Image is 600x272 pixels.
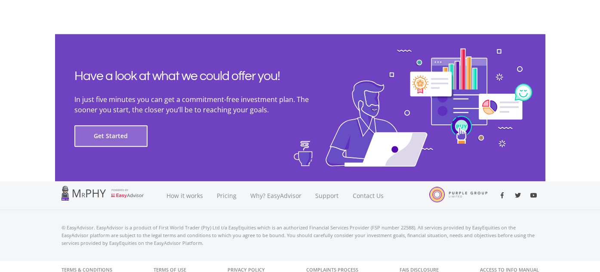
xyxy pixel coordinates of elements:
[160,181,210,210] a: How it works
[74,94,332,115] p: In just five minutes you can get a commitment-free investment plan. The sooner you start, the clo...
[62,224,539,247] p: © EasyAdvisor. EasyAdvisor is a product of First World Trader (Pty) Ltd t/a EasyEquities which is...
[346,181,391,210] a: Contact Us
[210,181,243,210] a: Pricing
[308,181,346,210] a: Support
[243,181,308,210] a: Why? EasyAdvisor
[74,125,148,147] button: Get Started
[74,68,332,84] h2: Have a look at what we could offer you!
